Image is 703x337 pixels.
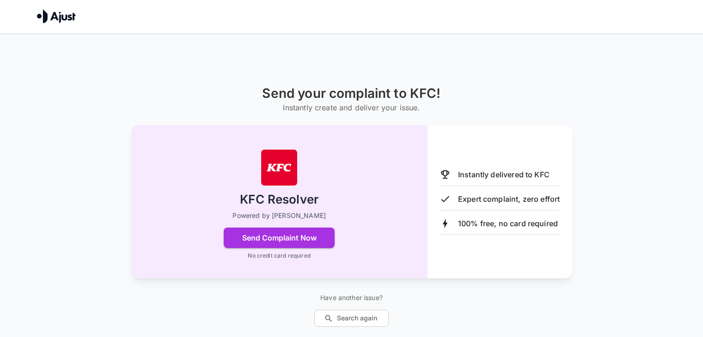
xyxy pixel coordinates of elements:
[458,193,560,205] p: Expert complaint, zero effort
[458,218,558,229] p: 100% free, no card required
[314,310,389,327] button: Search again
[261,149,298,186] img: KFC
[262,101,440,114] h6: Instantly create and deliver your issue.
[232,211,326,220] p: Powered by [PERSON_NAME]
[37,9,76,23] img: Ajust
[224,228,335,248] button: Send Complaint Now
[240,192,318,208] h2: KFC Resolver
[248,252,310,260] p: No credit card required
[262,86,440,101] h1: Send your complaint to KFC!
[314,293,389,302] p: Have another issue?
[458,169,550,180] p: Instantly delivered to KFC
